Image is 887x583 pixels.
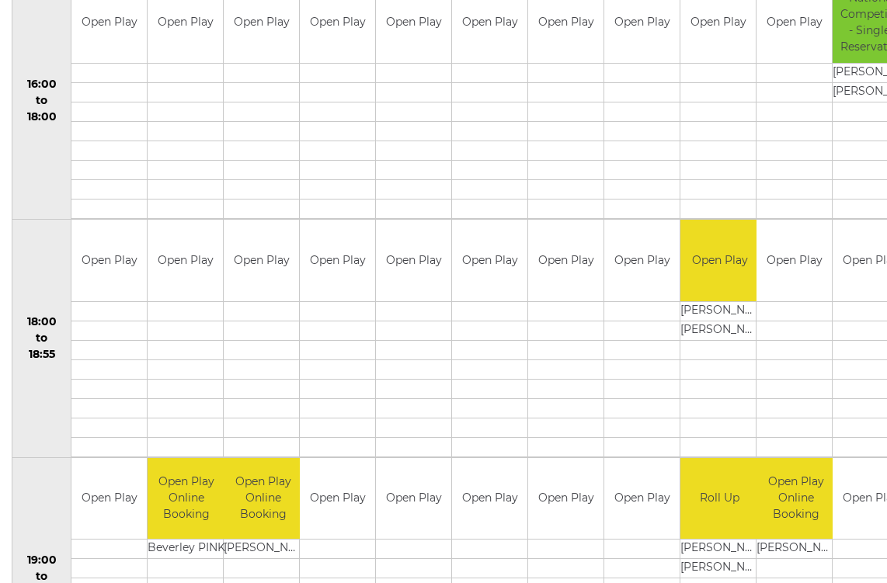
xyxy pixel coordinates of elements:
td: Open Play [757,220,832,301]
td: Roll Up [680,458,759,540]
td: Open Play [452,458,527,540]
td: Open Play [604,458,680,540]
td: Beverley PINK [148,540,225,559]
td: Open Play [528,458,604,540]
td: Open Play [71,220,147,301]
td: Open Play [300,458,375,540]
td: Open Play Online Booking [224,458,302,540]
td: [PERSON_NAME] [757,540,835,559]
td: Open Play Online Booking [148,458,225,540]
td: Open Play [680,220,759,301]
td: [PERSON_NAME] [224,540,302,559]
td: Open Play [224,220,299,301]
td: 18:00 to 18:55 [12,220,71,458]
td: Open Play [148,220,223,301]
td: [PERSON_NAME] [680,301,759,321]
td: [PERSON_NAME] [680,559,759,578]
td: Open Play [604,220,680,301]
td: Open Play [376,220,451,301]
td: [PERSON_NAME] [680,540,759,559]
td: Open Play [376,458,451,540]
td: Open Play Online Booking [757,458,835,540]
td: Open Play [300,220,375,301]
td: Open Play [452,220,527,301]
td: Open Play [528,220,604,301]
td: [PERSON_NAME] [680,321,759,340]
td: Open Play [71,458,147,540]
